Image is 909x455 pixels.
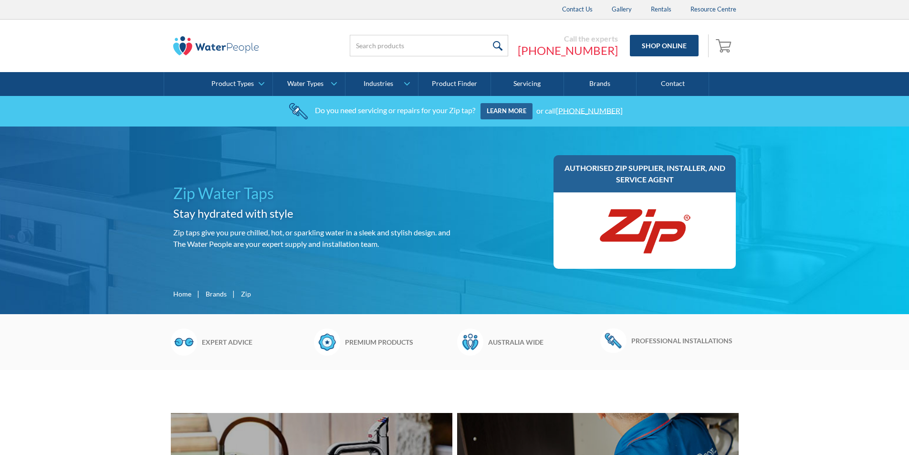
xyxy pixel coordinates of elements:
img: Glasses [171,328,197,355]
a: Contact [637,72,709,96]
div: or call [536,106,623,115]
a: Learn more [481,103,533,119]
div: Zip [241,289,251,299]
input: Search products [350,35,508,56]
p: Zip taps give you pure chilled, hot, or sparkling water in a sleek and stylish design. and The Wa... [173,227,451,250]
img: Badge [314,328,340,355]
div: Water Types [287,80,324,88]
a: Home [173,289,191,299]
div: Product Types [211,80,254,88]
img: Zip [597,202,692,259]
a: Shop Online [630,35,699,56]
a: Product Finder [418,72,491,96]
a: Servicing [491,72,564,96]
a: [PHONE_NUMBER] [518,43,618,58]
a: Open empty cart [713,34,736,57]
div: Do you need servicing or repairs for your Zip tap? [315,106,475,115]
a: Brands [206,289,227,299]
h6: Premium products [345,337,452,347]
div: | [231,288,236,299]
h2: Stay hydrated with style [173,205,451,222]
a: Water Types [273,72,345,96]
img: Wrench [600,328,627,352]
a: Brands [564,72,637,96]
div: Industries [364,80,393,88]
h6: Professional installations [631,336,739,346]
h1: Zip Water Taps [173,182,451,205]
a: Industries [345,72,418,96]
div: | [196,288,201,299]
img: shopping cart [716,38,734,53]
img: The Water People [173,36,259,55]
div: Call the experts [518,34,618,43]
a: [PHONE_NUMBER] [556,106,623,115]
img: Waterpeople Symbol [457,328,483,355]
h6: Australia wide [488,337,596,347]
h6: Expert advice [202,337,309,347]
a: Product Types [200,72,272,96]
h3: Authorised Zip supplier, installer, and service agent [563,162,727,185]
